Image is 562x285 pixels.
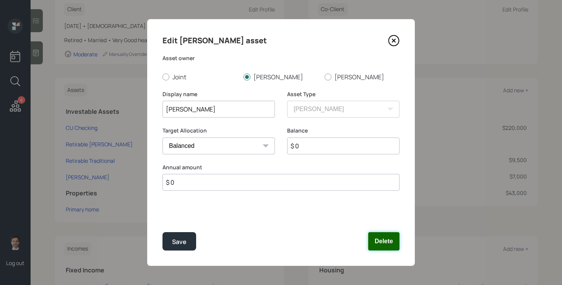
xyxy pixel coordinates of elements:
[162,164,400,171] label: Annual amount
[162,232,196,251] button: Save
[162,73,237,81] label: Joint
[325,73,400,81] label: [PERSON_NAME]
[162,90,275,98] label: Display name
[244,73,318,81] label: [PERSON_NAME]
[368,232,400,251] button: Delete
[162,54,400,62] label: Asset owner
[162,127,275,134] label: Target Allocation
[162,34,267,47] h4: Edit [PERSON_NAME] asset
[287,127,400,134] label: Balance
[287,90,400,98] label: Asset Type
[172,237,187,247] div: Save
